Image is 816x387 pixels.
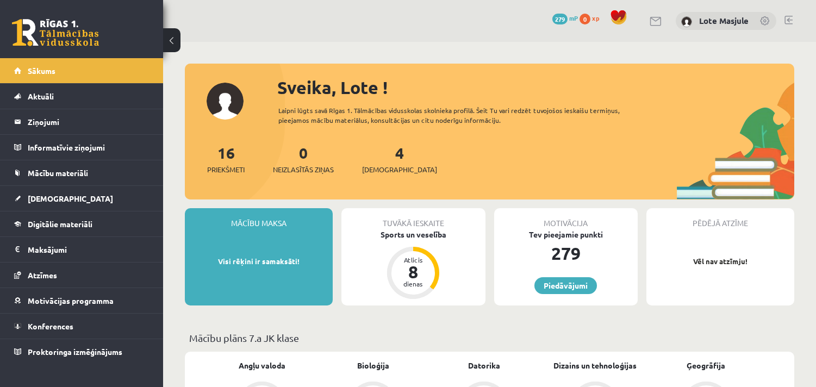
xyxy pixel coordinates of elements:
[681,16,692,27] img: Lote Masjule
[14,237,150,262] a: Maksājumi
[397,280,429,287] div: dienas
[14,135,150,160] a: Informatīvie ziņojumi
[397,263,429,280] div: 8
[362,143,437,175] a: 4[DEMOGRAPHIC_DATA]
[14,160,150,185] a: Mācību materiāli
[28,109,150,134] legend: Ziņojumi
[592,14,599,22] span: xp
[14,314,150,339] a: Konferences
[273,164,334,175] span: Neizlasītās ziņas
[494,240,638,266] div: 279
[28,193,113,203] span: [DEMOGRAPHIC_DATA]
[207,143,245,175] a: 16Priekšmeti
[14,288,150,313] a: Motivācijas programma
[14,263,150,288] a: Atzīmes
[28,168,88,178] span: Mācību materiāli
[341,208,485,229] div: Tuvākā ieskaite
[569,14,578,22] span: mP
[652,256,789,267] p: Vēl nav atzīmju!
[273,143,334,175] a: 0Neizlasītās ziņas
[580,14,605,22] a: 0 xp
[277,74,794,101] div: Sveika, Lote !
[14,109,150,134] a: Ziņojumi
[28,347,122,357] span: Proktoringa izmēģinājums
[646,208,794,229] div: Pēdējā atzīme
[28,270,57,280] span: Atzīmes
[552,14,578,22] a: 279 mP
[687,360,725,371] a: Ģeogrāfija
[28,91,54,101] span: Aktuāli
[28,66,55,76] span: Sākums
[397,257,429,263] div: Atlicis
[14,84,150,109] a: Aktuāli
[28,296,114,305] span: Motivācijas programma
[468,360,500,371] a: Datorika
[12,19,99,46] a: Rīgas 1. Tālmācības vidusskola
[28,219,92,229] span: Digitālie materiāli
[553,360,637,371] a: Dizains un tehnoloģijas
[580,14,590,24] span: 0
[341,229,485,301] a: Sports un veselība Atlicis 8 dienas
[28,237,150,262] legend: Maksājumi
[185,208,333,229] div: Mācību maksa
[14,58,150,83] a: Sākums
[494,208,638,229] div: Motivācija
[14,339,150,364] a: Proktoringa izmēģinājums
[207,164,245,175] span: Priekšmeti
[190,256,327,267] p: Visi rēķini ir samaksāti!
[239,360,285,371] a: Angļu valoda
[699,15,749,26] a: Lote Masjule
[552,14,568,24] span: 279
[341,229,485,240] div: Sports un veselība
[494,229,638,240] div: Tev pieejamie punkti
[189,330,790,345] p: Mācību plāns 7.a JK klase
[14,211,150,236] a: Digitālie materiāli
[357,360,389,371] a: Bioloģija
[28,135,150,160] legend: Informatīvie ziņojumi
[28,321,73,331] span: Konferences
[534,277,597,294] a: Piedāvājumi
[278,105,644,125] div: Laipni lūgts savā Rīgas 1. Tālmācības vidusskolas skolnieka profilā. Šeit Tu vari redzēt tuvojošo...
[362,164,437,175] span: [DEMOGRAPHIC_DATA]
[14,186,150,211] a: [DEMOGRAPHIC_DATA]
